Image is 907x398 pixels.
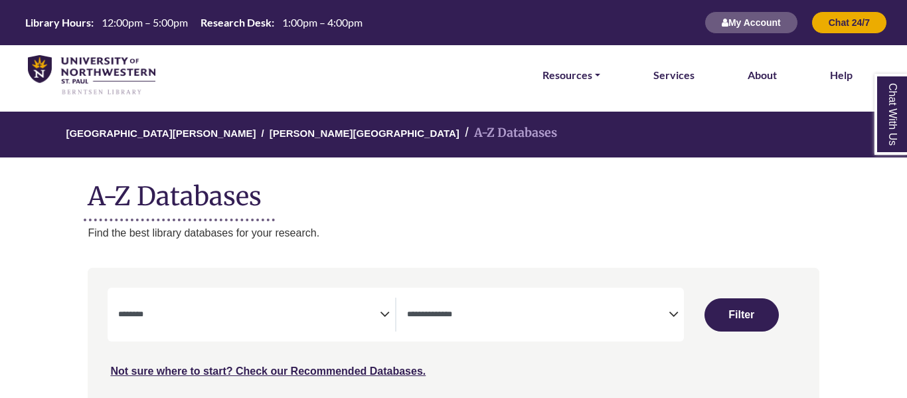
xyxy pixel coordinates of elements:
[811,17,887,28] a: Chat 24/7
[704,17,798,28] a: My Account
[195,15,275,29] th: Research Desk:
[459,124,557,143] li: A-Z Databases
[28,55,155,96] img: library_home
[704,298,779,332] button: Submit for Search Results
[407,310,669,321] textarea: Search
[811,11,887,34] button: Chat 24/7
[118,310,380,321] textarea: Search
[748,66,777,84] a: About
[20,15,368,31] a: Hours Today
[653,66,695,84] a: Services
[20,15,94,29] th: Library Hours:
[88,225,819,242] p: Find the best library databases for your research.
[110,365,426,377] a: Not sure where to start? Check our Recommended Databases.
[20,15,368,28] table: Hours Today
[704,11,798,34] button: My Account
[270,126,459,139] a: [PERSON_NAME][GEOGRAPHIC_DATA]
[88,171,819,211] h1: A-Z Databases
[830,66,853,84] a: Help
[542,66,600,84] a: Resources
[66,126,256,139] a: [GEOGRAPHIC_DATA][PERSON_NAME]
[88,112,819,157] nav: breadcrumb
[282,16,363,29] span: 1:00pm – 4:00pm
[102,16,188,29] span: 12:00pm – 5:00pm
